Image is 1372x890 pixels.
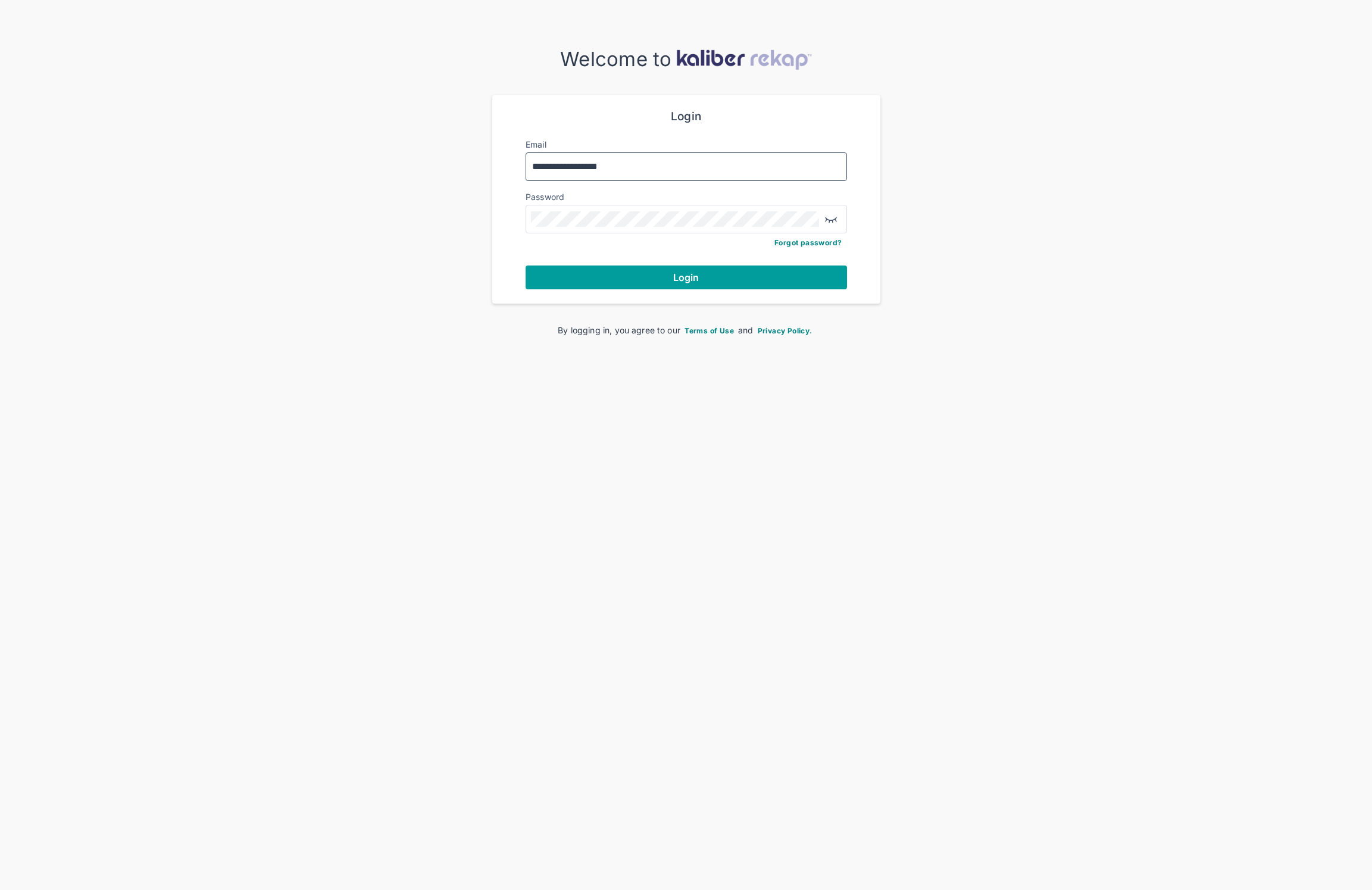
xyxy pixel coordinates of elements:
[683,325,736,335] a: Terms of Use
[774,238,842,247] a: Forgot password?
[685,326,734,335] span: Terms of Use
[673,271,699,283] span: Login
[526,110,847,124] div: Login
[526,266,847,289] button: Login
[526,192,565,202] label: Password
[511,324,861,336] div: By logging in, you agree to our and
[756,325,814,335] a: Privacy Policy.
[758,326,812,335] span: Privacy Policy.
[526,139,546,149] label: Email
[676,49,812,70] img: kaliber-logo
[824,212,838,226] img: eye-closed.fa43b6e4.svg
